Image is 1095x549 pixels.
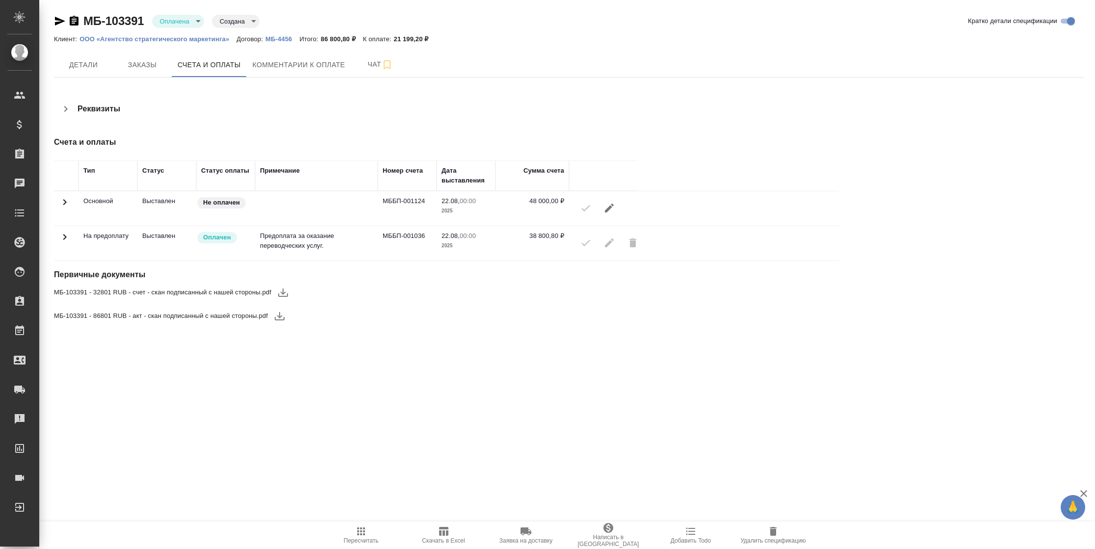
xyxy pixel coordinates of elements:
h4: Реквизиты [78,103,120,115]
div: Номер счета [383,166,423,176]
p: Все изменения в спецификации заблокированы [142,231,191,241]
span: Детали [60,59,107,71]
td: 38 800,80 ₽ [495,226,569,261]
p: 22.08, [442,232,460,239]
p: Не оплачен [203,198,240,208]
span: Заказы [119,59,166,71]
button: Скопировать ссылку [68,15,80,27]
span: 🙏 [1065,497,1081,518]
td: Основной [78,191,137,226]
p: Клиент: [54,35,79,43]
button: Создана [217,17,248,26]
p: Договор: [236,35,265,43]
button: Оплачена [157,17,192,26]
td: МББП-001124 [378,191,437,226]
span: Toggle Row Expanded [59,202,71,209]
td: МББП-001036 [378,226,437,261]
span: Комментарии к оплате [253,59,345,71]
p: Предоплата за оказание переводческих услуг. [260,231,373,251]
div: Дата выставления [442,166,491,185]
svg: Подписаться [381,59,393,71]
p: ООО «Агентство стратегического маркетинга» [79,35,236,43]
div: Оплачена [212,15,260,28]
button: Редактировать [598,196,621,220]
p: 2025 [442,241,491,251]
p: К оплате: [363,35,394,43]
div: Статус оплаты [201,166,249,176]
p: 2025 [442,206,491,216]
span: МБ-103391 - 86801 RUB - акт - скан подписанный с нашей стороны.pdf [54,311,268,321]
span: Чат [357,58,404,71]
span: Кратко детали спецификации [968,16,1057,26]
p: МБ-4456 [265,35,299,43]
a: МБ-103391 [83,14,144,27]
button: Скопировать ссылку для ЯМессенджера [54,15,66,27]
div: Примечание [260,166,300,176]
div: Тип [83,166,95,176]
td: 48 000,00 ₽ [495,191,569,226]
p: Оплачен [203,233,231,242]
p: 00:00 [460,197,476,205]
div: Сумма счета [523,166,564,176]
h4: Счета и оплаты [54,136,741,148]
span: МБ-103391 - 32801 RUB - счет - скан подписанный с нашей стороны.pdf [54,288,271,297]
p: Все изменения в спецификации заблокированы [142,196,191,206]
td: На предоплату [78,226,137,261]
p: Итого: [299,35,320,43]
p: 86 800,80 ₽ [321,35,363,43]
button: 🙏 [1061,495,1085,520]
h4: Первичные документы [54,269,741,281]
a: МБ-4456 [265,34,299,43]
div: Оплачена [152,15,204,28]
span: Счета и оплаты [178,59,241,71]
span: Toggle Row Expanded [59,237,71,244]
p: 22.08, [442,197,460,205]
div: Статус [142,166,164,176]
p: 21 199,20 ₽ [394,35,436,43]
p: 00:00 [460,232,476,239]
a: ООО «Агентство стратегического маркетинга» [79,34,236,43]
